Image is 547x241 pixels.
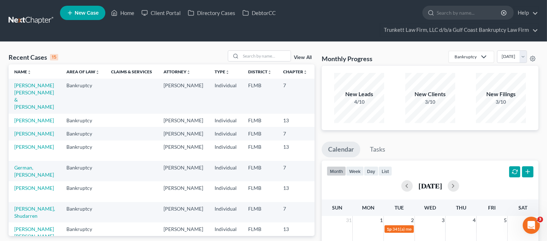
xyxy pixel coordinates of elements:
[277,141,313,161] td: 13
[303,70,307,74] i: unfold_more
[395,205,404,211] span: Tue
[50,54,58,60] div: 15
[61,202,105,222] td: Bankruptcy
[138,6,184,19] a: Client Portal
[242,161,277,181] td: FLMB
[488,205,496,211] span: Fri
[379,216,383,225] span: 1
[61,127,105,140] td: Bankruptcy
[164,69,191,74] a: Attorneyunfold_more
[158,202,209,222] td: [PERSON_NAME]
[239,6,279,19] a: DebtorCC
[105,64,158,79] th: Claims & Services
[158,79,209,113] td: [PERSON_NAME]
[242,114,277,127] td: FLMB
[437,6,502,19] input: Search by name...
[277,114,313,127] td: 13
[95,70,100,74] i: unfold_more
[332,205,342,211] span: Sun
[158,161,209,181] td: [PERSON_NAME]
[242,181,277,202] td: FLMB
[14,69,31,74] a: Nameunfold_more
[158,181,209,202] td: [PERSON_NAME]
[405,98,455,105] div: 3/10
[107,6,138,19] a: Home
[61,114,105,127] td: Bankruptcy
[242,127,277,140] td: FLMB
[248,69,272,74] a: Districtunfold_more
[186,70,191,74] i: unfold_more
[61,181,105,202] td: Bankruptcy
[392,226,499,232] span: 341(a) meeting for [PERSON_NAME] & [PERSON_NAME]
[27,70,31,74] i: unfold_more
[9,53,58,62] div: Recent Cases
[378,166,392,176] button: list
[242,202,277,222] td: FLMB
[209,202,242,222] td: Individual
[61,141,105,161] td: Bankruptcy
[158,141,209,161] td: [PERSON_NAME]
[518,205,527,211] span: Sat
[322,54,372,63] h3: Monthly Progress
[242,141,277,161] td: FLMB
[14,185,54,191] a: [PERSON_NAME]
[14,117,54,123] a: [PERSON_NAME]
[267,70,272,74] i: unfold_more
[14,131,54,137] a: [PERSON_NAME]
[225,70,230,74] i: unfold_more
[215,69,230,74] a: Typeunfold_more
[241,51,291,61] input: Search by name...
[61,79,105,113] td: Bankruptcy
[14,82,54,110] a: [PERSON_NAME] [PERSON_NAME] & [PERSON_NAME]
[313,79,347,113] td: 2:25-bk-01607
[66,69,100,74] a: Area of Lawunfold_more
[158,114,209,127] td: [PERSON_NAME]
[441,216,445,225] span: 3
[14,226,54,239] a: [PERSON_NAME] [PERSON_NAME]
[334,90,384,98] div: New Leads
[14,144,54,150] a: [PERSON_NAME]
[61,161,105,181] td: Bankruptcy
[455,54,477,60] div: Bankruptcy
[514,6,538,19] a: Help
[345,216,352,225] span: 31
[410,216,415,225] span: 2
[424,205,436,211] span: Wed
[476,90,526,98] div: New Filings
[362,205,375,211] span: Mon
[277,79,313,113] td: 7
[364,166,378,176] button: day
[380,24,538,36] a: Trunkett Law Firm, LLC d/b/a Gulf Coast Bankruptcy Law Firm
[209,141,242,161] td: Individual
[472,216,476,225] span: 4
[476,98,526,105] div: 3/10
[313,161,347,181] td: 2:25-bk-01491
[418,182,442,190] h2: [DATE]
[209,127,242,140] td: Individual
[322,142,360,157] a: Calendar
[327,166,346,176] button: month
[313,141,347,161] td: 2:25-bk-01285
[387,226,392,232] span: 1p
[363,142,392,157] a: Tasks
[158,127,209,140] td: [PERSON_NAME]
[334,98,384,105] div: 4/10
[75,10,99,16] span: New Case
[405,90,455,98] div: New Clients
[313,181,347,202] td: 2:25-bk-01655
[534,216,538,225] span: 6
[209,114,242,127] td: Individual
[209,79,242,113] td: Individual
[283,69,307,74] a: Chapterunfold_more
[14,206,55,219] a: [PERSON_NAME], Shudarren
[184,6,239,19] a: Directory Cases
[277,202,313,222] td: 7
[346,166,364,176] button: week
[523,217,540,234] iframe: Intercom live chat
[277,181,313,202] td: 13
[242,79,277,113] td: FLMB
[277,161,313,181] td: 7
[456,205,466,211] span: Thu
[209,161,242,181] td: Individual
[209,181,242,202] td: Individual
